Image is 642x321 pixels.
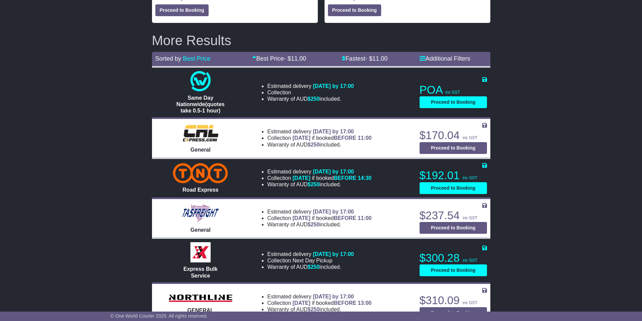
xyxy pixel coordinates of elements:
[372,55,388,62] span: 11.00
[358,135,372,141] span: 11:00
[311,142,320,148] span: 250
[152,33,490,48] h2: More Results
[252,55,306,62] a: Best Price- $11.00
[179,123,223,143] img: CRL: General
[293,300,371,306] span: if booked
[284,55,306,62] span: - $
[420,142,487,154] button: Proceed to Booking
[308,222,320,227] span: $
[267,293,371,300] li: Estimated delivery
[167,292,234,304] img: Northline Distribution: GENERAL
[420,251,487,265] p: $300.28
[181,203,220,223] img: Tasfreight: General
[267,257,354,264] li: Collection
[308,264,320,270] span: $
[291,55,306,62] span: 11.00
[334,175,356,181] span: BEFORE
[313,169,354,174] span: [DATE] by 17:00
[173,163,228,183] img: TNT Domestic: Road Express
[308,142,320,148] span: $
[293,175,371,181] span: if booked
[155,4,209,16] button: Proceed to Booking
[311,307,320,312] span: 250
[463,300,477,305] span: inc GST
[111,313,208,319] span: © One World Courier 2025. All rights reserved.
[313,294,354,299] span: [DATE] by 17:00
[358,175,372,181] span: 14:30
[358,300,372,306] span: 13:00
[176,95,224,114] span: Same Day Nationwide(quotes take 0.5-1 hour)
[155,55,181,62] span: Sorted by
[267,181,371,188] li: Warranty of AUD included.
[342,55,388,62] a: Fastest- $11.00
[446,90,460,95] span: inc GST
[267,208,371,215] li: Estimated delivery
[267,251,354,257] li: Estimated delivery
[190,71,211,91] img: One World Courier: Same Day Nationwide(quotes take 0.5-1 hour)
[190,242,211,262] img: Border Express: Express Bulk Service
[420,55,470,62] a: Additional Filters
[293,215,371,221] span: if booked
[267,128,371,135] li: Estimated delivery
[463,175,477,180] span: inc GST
[267,135,371,141] li: Collection
[187,308,214,313] span: GENERAL
[365,55,388,62] span: - $
[311,96,320,102] span: 250
[267,306,371,313] li: Warranty of AUD included.
[267,175,371,181] li: Collection
[463,135,477,140] span: inc GST
[267,141,371,148] li: Warranty of AUD included.
[190,147,211,153] span: General
[463,258,477,263] span: inc GST
[420,209,487,222] p: $237.54
[313,251,354,257] span: [DATE] by 17:00
[420,264,487,276] button: Proceed to Booking
[420,222,487,234] button: Proceed to Booking
[267,89,354,96] li: Collection
[308,182,320,187] span: $
[308,307,320,312] span: $
[463,216,477,220] span: inc GST
[420,96,487,108] button: Proceed to Booking
[313,209,354,215] span: [DATE] by 17:00
[420,182,487,194] button: Proceed to Booking
[420,294,487,307] p: $310.09
[420,169,487,182] p: $192.01
[293,175,310,181] span: [DATE]
[293,215,310,221] span: [DATE]
[183,187,219,193] span: Road Express
[308,96,320,102] span: $
[267,221,371,228] li: Warranty of AUD included.
[313,83,354,89] span: [DATE] by 17:00
[328,4,381,16] button: Proceed to Booking
[267,264,354,270] li: Warranty of AUD included.
[313,129,354,134] span: [DATE] by 17:00
[293,300,310,306] span: [DATE]
[311,182,320,187] span: 250
[420,83,487,97] p: POA
[334,135,356,141] span: BEFORE
[190,227,211,233] span: General
[334,215,356,221] span: BEFORE
[267,215,371,221] li: Collection
[358,215,372,221] span: 11:00
[420,129,487,142] p: $170.04
[267,96,354,102] li: Warranty of AUD included.
[267,300,371,306] li: Collection
[311,222,320,227] span: 250
[183,266,217,278] span: Express Bulk Service
[334,300,356,306] span: BEFORE
[293,258,332,263] span: Next Day Pickup
[293,135,310,141] span: [DATE]
[311,264,320,270] span: 250
[420,307,487,319] button: Proceed to Booking
[183,55,211,62] a: Best Price
[267,83,354,89] li: Estimated delivery
[267,168,371,175] li: Estimated delivery
[293,135,371,141] span: if booked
